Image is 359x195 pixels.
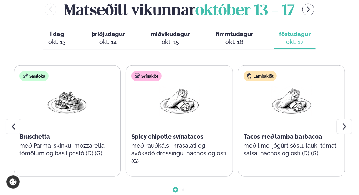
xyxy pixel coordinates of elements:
div: okt. 17 [279,38,311,46]
img: Bruschetta.png [46,86,88,116]
div: okt. 15 [151,38,190,46]
div: okt. 13 [48,38,66,46]
div: Samloka [19,71,49,81]
span: Go to slide 1 [174,189,177,191]
span: Go to slide 2 [182,189,184,191]
button: Í dag okt. 13 [43,28,71,49]
div: Svínakjöt [131,71,162,81]
span: fimmtudagur [216,31,253,37]
img: Lamb.svg [247,73,252,79]
button: föstudagur okt. 17 [274,28,316,49]
div: okt. 16 [216,38,253,46]
img: Wraps.png [271,86,312,116]
img: pork.svg [135,73,140,79]
p: með Parma-skinku, mozzarella, tómötum og basil pestó (D) (G) [19,142,115,157]
a: Cookie settings [6,175,20,189]
span: þriðjudagur [92,31,125,37]
img: Wraps.png [159,86,200,116]
button: menu-btn-left [45,4,56,15]
span: miðvikudagur [151,31,190,37]
p: með lime-jógúrt sósu, lauk, tómat salsa, nachos og osti (D) (G) [244,142,340,157]
button: menu-btn-right [302,4,314,15]
div: okt. 14 [92,38,125,46]
span: Í dag [48,30,66,38]
span: október 13 - 17 [195,4,294,18]
img: sandwich-new-16px.svg [23,73,28,79]
button: fimmtudagur okt. 16 [211,28,258,49]
span: Tacos með lamba barbacoa [244,133,322,140]
p: með rauðkáls- hrásalati og avókadó dressingu, nachos og osti (G) [131,142,227,165]
div: Lambakjöt [244,71,277,81]
span: föstudagur [279,31,311,37]
span: Spicy chipotle svínatacos [131,133,203,140]
button: þriðjudagur okt. 14 [86,28,130,49]
span: Bruschetta [19,133,50,140]
button: miðvikudagur okt. 15 [145,28,195,49]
